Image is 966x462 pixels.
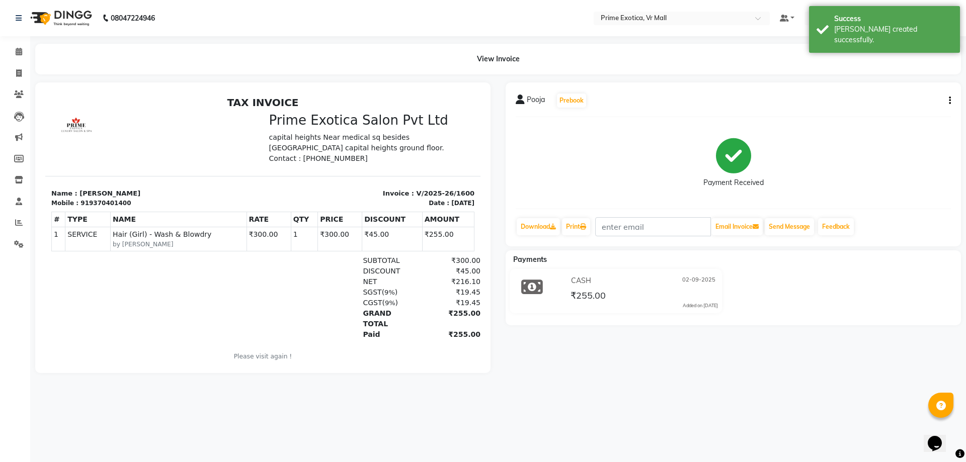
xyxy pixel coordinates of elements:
p: Contact : [PHONE_NUMBER] [224,61,430,71]
button: Email Invoice [711,218,763,235]
iframe: chat widget [924,422,956,452]
th: TYPE [20,119,65,134]
td: ₹45.00 [317,134,377,158]
div: ( ) [311,195,373,205]
div: GRAND TOTAL [311,216,373,237]
div: View Invoice [35,44,961,74]
th: # [7,119,20,134]
button: Prebook [557,94,586,108]
td: ₹300.00 [201,134,246,158]
div: Success [834,14,952,24]
div: ₹255.00 [373,237,435,247]
a: Print [562,218,590,235]
span: Payments [513,255,547,264]
small: by [PERSON_NAME] [67,147,199,156]
div: Paid [311,237,373,247]
div: Mobile : [6,106,33,115]
input: enter email [595,217,711,236]
p: Name : [PERSON_NAME] [6,96,212,106]
div: 919370401400 [35,106,86,115]
span: 9% [339,196,350,204]
th: QTY [246,119,272,134]
div: ₹300.00 [373,163,435,173]
div: Payment Received [703,177,764,188]
td: SERVICE [20,134,65,158]
p: capital heights Near medical sq besides [GEOGRAPHIC_DATA] capital heights ground floor. [224,40,430,61]
a: Feedback [818,218,854,235]
th: DISCOUNT [317,119,377,134]
div: ₹255.00 [373,216,435,237]
div: ₹45.00 [373,173,435,184]
span: Hair (Girl) - Wash & Blowdry [67,137,199,147]
span: CASH [571,275,591,286]
th: NAME [65,119,201,134]
td: 1 [246,134,272,158]
div: Bill created successfully. [834,24,952,45]
div: Added on [DATE] [683,302,718,309]
h3: Prime Exotica Salon Pvt Ltd [224,20,430,36]
td: 1 [7,134,20,158]
span: CGST [317,206,337,214]
h2: TAX INVOICE [6,4,429,16]
img: logo [26,4,95,32]
th: RATE [201,119,246,134]
td: ₹300.00 [273,134,317,158]
span: 9% [340,207,350,214]
span: ₹255.00 [571,290,606,304]
div: NET [311,184,373,195]
div: ₹19.45 [373,205,435,216]
div: ( ) [311,205,373,216]
th: PRICE [273,119,317,134]
span: Pooja [527,95,545,109]
div: DISCOUNT [311,173,373,184]
div: ₹19.45 [373,195,435,205]
div: SUBTOTAL [311,163,373,173]
span: SGST [317,196,336,204]
div: [DATE] [406,106,429,115]
p: Please visit again ! [6,259,429,268]
span: 02-09-2025 [682,275,715,286]
a: Download [517,218,560,235]
th: AMOUNT [377,119,429,134]
b: 08047224946 [111,4,155,32]
p: Invoice : V/2025-26/1600 [224,96,430,106]
div: Date : [383,106,404,115]
div: ₹216.10 [373,184,435,195]
button: Send Message [765,218,814,235]
td: ₹255.00 [377,134,429,158]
